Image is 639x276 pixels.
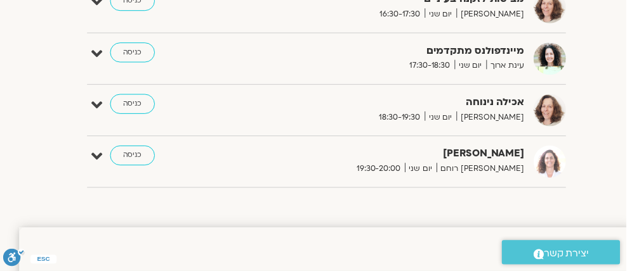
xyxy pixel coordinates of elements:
[433,113,466,127] span: יום שני
[512,245,633,270] a: יצירת קשר
[445,166,535,179] span: [PERSON_NAME] רוחם
[262,96,535,113] strong: אכילה נינוחה
[262,44,535,61] strong: מיינדפולנס מתקדמים
[360,166,413,179] span: 19:30-20:00
[262,149,535,166] strong: [PERSON_NAME]
[112,149,158,169] a: כניסה
[466,113,535,127] span: [PERSON_NAME]
[466,8,535,22] span: [PERSON_NAME]
[413,166,445,179] span: יום שני
[112,96,158,116] a: כניסה
[496,61,535,74] span: עינת ארוך
[383,113,433,127] span: 18:30-19:30
[383,8,433,22] span: 16:30-17:30
[112,44,158,64] a: כניסה
[464,61,496,74] span: יום שני
[414,61,464,74] span: 17:30-18:30
[433,8,466,22] span: יום שני
[555,250,601,267] span: יצירת קשר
